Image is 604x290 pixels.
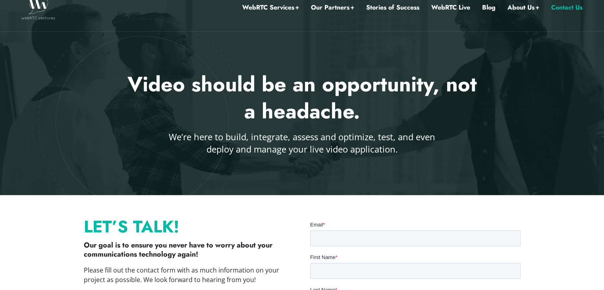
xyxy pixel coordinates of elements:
a: WebRTC Live [431,2,470,13]
p: We’re here to build, integrate, assess and optimize, test, and even deploy and manage your live v... [168,131,437,155]
a: Our Partners [311,2,354,13]
h2: Video should be an opportunity, not a headache. [123,71,482,125]
a: WebRTC Services [242,2,299,13]
p: Our goal is to ensure you never have to worry about your communications technology again! [84,241,294,259]
a: Contact Us [551,2,583,13]
a: Blog [482,2,496,13]
p: Please fill out the contact form with as much information on your project as possible. We look fo... [84,265,294,284]
p: Let’s Talk! [84,221,294,233]
a: About Us [508,2,539,13]
a: Stories of Success [366,2,419,13]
